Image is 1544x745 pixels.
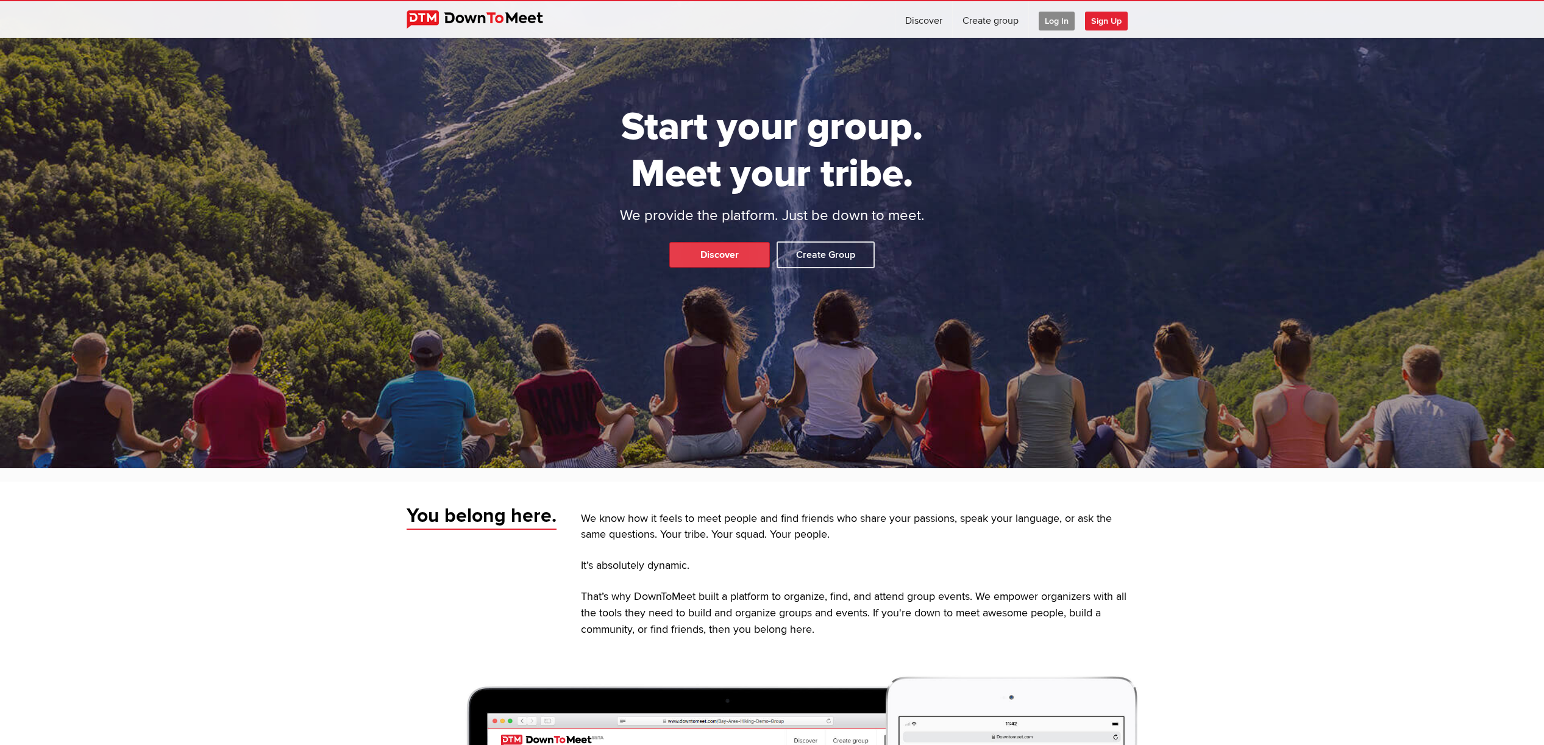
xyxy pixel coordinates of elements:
[574,104,970,198] h1: Start your group. Meet your tribe.
[407,504,557,530] span: You belong here.
[895,1,952,38] a: Discover
[1029,1,1084,38] a: Log In
[1039,12,1075,30] span: Log In
[1085,12,1128,30] span: Sign Up
[581,589,1138,638] p: That’s why DownToMeet built a platform to organize, find, and attend group events. We empower org...
[777,241,875,268] a: Create Group
[581,558,1138,574] p: It’s absolutely dynamic.
[407,10,562,29] img: DownToMeet
[953,1,1028,38] a: Create group
[669,242,770,268] a: Discover
[1085,1,1137,38] a: Sign Up
[581,511,1138,544] p: We know how it feels to meet people and find friends who share your passions, speak your language...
